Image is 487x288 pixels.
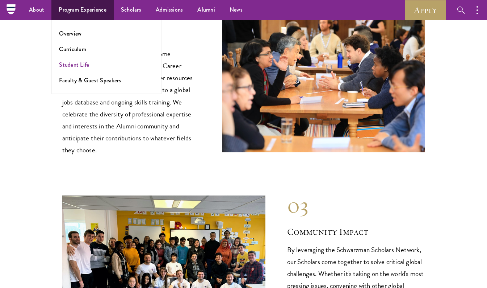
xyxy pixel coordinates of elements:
[287,226,425,238] h2: Community Impact
[62,48,200,156] p: Career goals change. New skills become necessary. The Schwarzman Scholars Career Development team...
[59,76,121,85] a: Faculty & Guest Speakers
[59,45,86,53] a: Curriculum
[287,192,425,218] div: 03
[59,61,89,69] a: Student Life
[59,29,81,38] a: Overview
